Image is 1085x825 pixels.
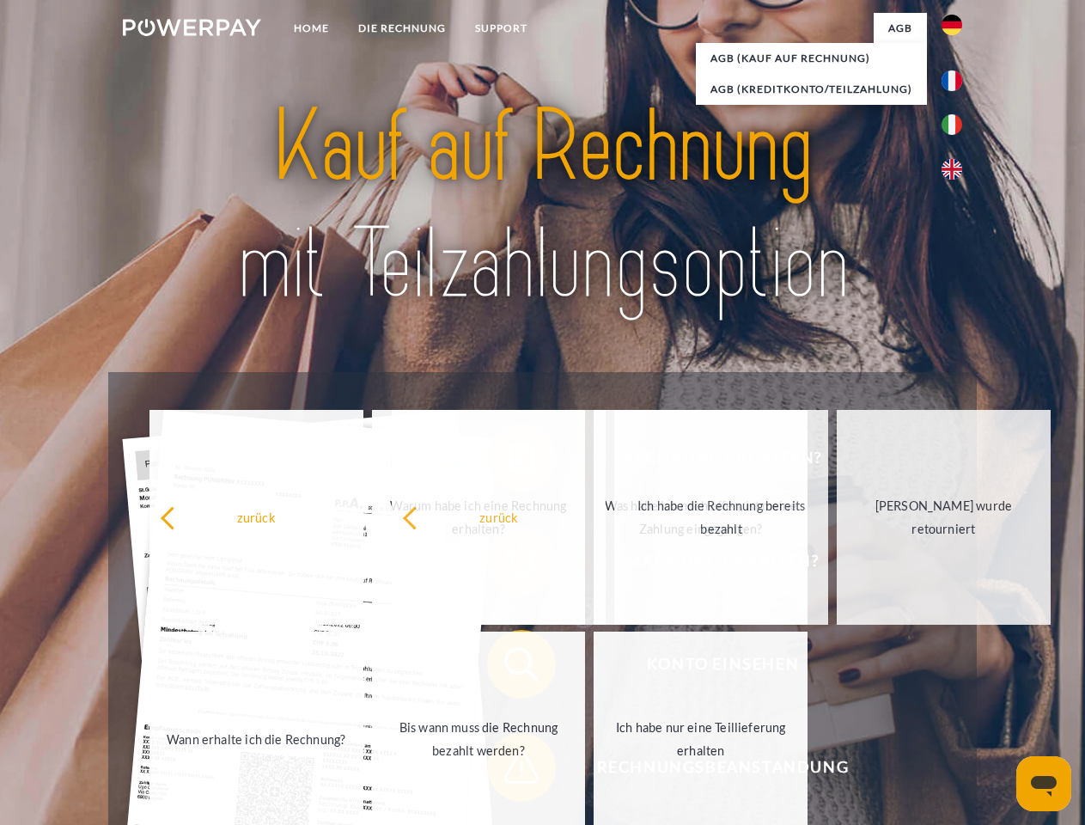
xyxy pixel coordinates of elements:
[874,13,927,44] a: agb
[460,13,542,44] a: SUPPORT
[123,19,261,36] img: logo-powerpay-white.svg
[696,74,927,105] a: AGB (Kreditkonto/Teilzahlung)
[604,716,797,762] div: Ich habe nur eine Teillieferung erhalten
[279,13,344,44] a: Home
[402,505,595,529] div: zurück
[942,70,962,91] img: fr
[696,43,927,74] a: AGB (Kauf auf Rechnung)
[344,13,460,44] a: DIE RECHNUNG
[942,114,962,135] img: it
[160,505,353,529] div: zurück
[625,494,818,541] div: Ich habe die Rechnung bereits bezahlt
[164,82,921,329] img: title-powerpay_de.svg
[382,716,576,762] div: Bis wann muss die Rechnung bezahlt werden?
[160,727,353,750] div: Wann erhalte ich die Rechnung?
[942,15,962,35] img: de
[1016,756,1071,811] iframe: Schaltfläche zum Öffnen des Messaging-Fensters
[847,494,1040,541] div: [PERSON_NAME] wurde retourniert
[942,159,962,180] img: en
